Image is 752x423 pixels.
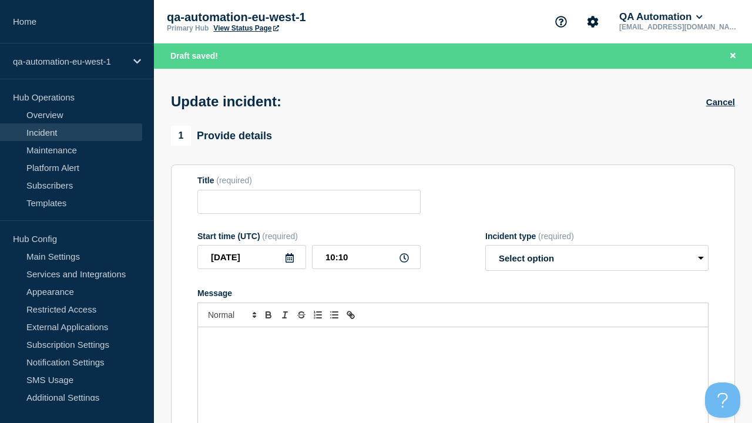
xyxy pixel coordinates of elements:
span: Draft saved! [170,51,218,61]
h1: Update incident: [171,93,281,110]
span: (required) [262,231,298,241]
div: Provide details [171,126,272,146]
button: Toggle bulleted list [326,308,343,322]
button: Support [549,9,573,34]
p: Primary Hub [167,24,209,32]
span: (required) [216,176,252,185]
a: View Status Page [213,24,278,32]
div: Title [197,176,421,185]
button: Toggle strikethrough text [293,308,310,322]
button: QA Automation [617,11,705,23]
button: Toggle bold text [260,308,277,322]
button: Account settings [580,9,605,34]
div: Start time (UTC) [197,231,421,241]
p: qa-automation-eu-west-1 [13,56,126,66]
span: 1 [171,126,191,146]
button: Cancel [706,97,735,107]
iframe: Help Scout Beacon - Open [705,382,740,418]
p: qa-automation-eu-west-1 [167,11,402,24]
input: HH:MM [312,245,421,269]
div: Incident type [485,231,709,241]
span: (required) [538,231,574,241]
span: Font size [203,308,260,322]
div: Message [197,288,709,298]
button: Toggle italic text [277,308,293,322]
button: Close banner [726,49,740,63]
button: Toggle ordered list [310,308,326,322]
button: Toggle link [343,308,359,322]
p: [EMAIL_ADDRESS][DOMAIN_NAME] [617,23,739,31]
select: Incident type [485,245,709,271]
input: Title [197,190,421,214]
input: YYYY-MM-DD [197,245,306,269]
